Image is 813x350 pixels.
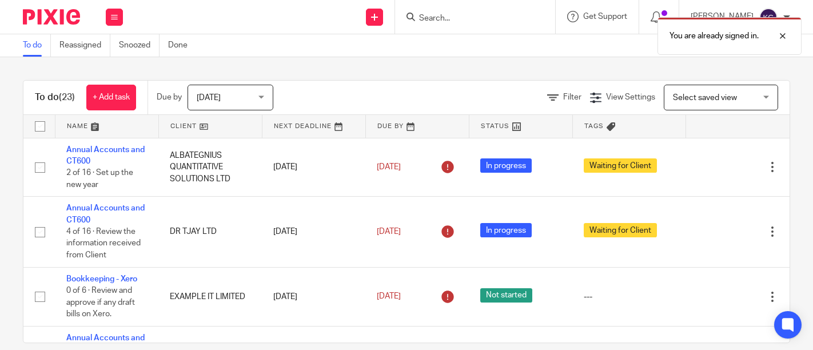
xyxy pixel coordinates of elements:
[66,146,145,165] a: Annual Accounts and CT600
[262,138,365,197] td: [DATE]
[66,204,145,224] a: Annual Accounts and CT600
[66,275,137,283] a: Bookkeeping - Xero
[480,158,532,173] span: In progress
[197,94,221,102] span: [DATE]
[262,197,365,267] td: [DATE]
[673,94,737,102] span: Select saved view
[66,169,133,189] span: 2 of 16 · Set up the new year
[158,267,262,326] td: EXAMPLE IT LIMITED
[759,8,778,26] img: svg%3E
[168,34,196,57] a: Done
[66,287,135,318] span: 0 of 6 · Review and approve if any draft bills on Xero.
[584,223,657,237] span: Waiting for Client
[59,93,75,102] span: (23)
[35,92,75,104] h1: To do
[59,34,110,57] a: Reassigned
[480,288,532,303] span: Not started
[158,138,262,197] td: ALBATEGNIUS QUANTITATIVE SOLUTIONS LTD
[157,92,182,103] p: Due by
[563,93,581,101] span: Filter
[66,228,141,259] span: 4 of 16 · Review the information received from Client
[584,123,604,129] span: Tags
[23,34,51,57] a: To do
[480,223,532,237] span: In progress
[584,291,675,303] div: ---
[86,85,136,110] a: + Add task
[377,163,401,171] span: [DATE]
[606,93,655,101] span: View Settings
[584,158,657,173] span: Waiting for Client
[377,292,401,300] span: [DATE]
[262,267,365,326] td: [DATE]
[23,9,80,25] img: Pixie
[669,30,759,42] p: You are already signed in.
[119,34,160,57] a: Snoozed
[377,228,401,236] span: [DATE]
[158,197,262,267] td: DR TJAY LTD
